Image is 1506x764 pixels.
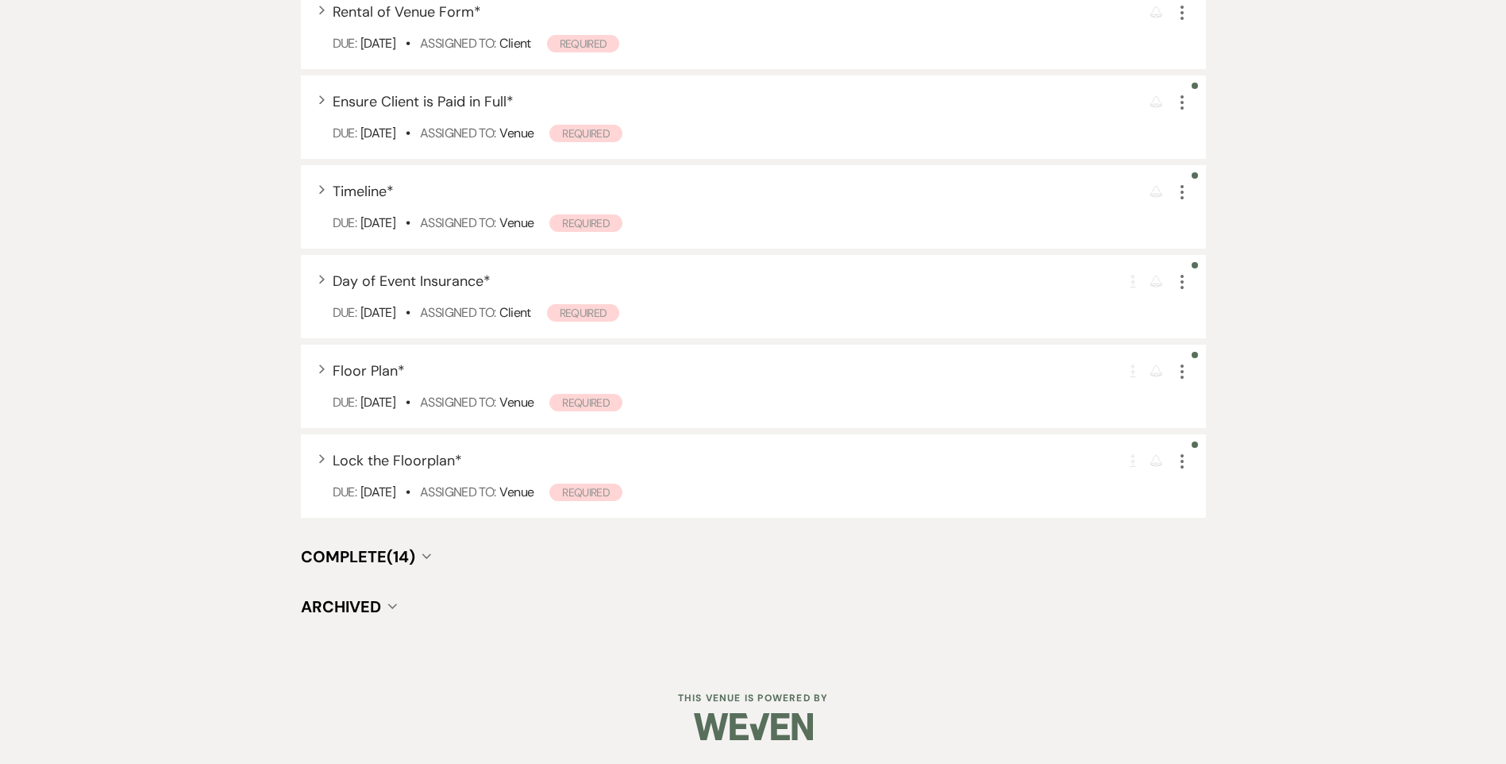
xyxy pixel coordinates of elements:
[547,304,620,322] span: Required
[499,394,533,411] span: Venue
[333,453,462,468] button: Lock the Floorplan*
[301,549,431,565] button: Complete(14)
[406,304,410,321] b: •
[333,95,514,109] button: Ensure Client is Paid in Full*
[360,304,395,321] span: [DATE]
[499,484,533,500] span: Venue
[333,2,481,21] span: Rental of Venue Form *
[301,596,381,617] span: Archived
[549,214,622,232] span: Required
[499,304,530,321] span: Client
[694,699,813,754] img: Weven Logo
[333,394,356,411] span: Due:
[360,394,395,411] span: [DATE]
[549,394,622,411] span: Required
[406,125,410,141] b: •
[333,125,356,141] span: Due:
[333,92,514,111] span: Ensure Client is Paid in Full *
[420,394,495,411] span: Assigned To:
[333,484,356,500] span: Due:
[333,5,481,19] button: Rental of Venue Form*
[420,35,495,52] span: Assigned To:
[333,304,356,321] span: Due:
[420,484,495,500] span: Assigned To:
[547,35,620,52] span: Required
[420,214,495,231] span: Assigned To:
[333,272,491,291] span: Day of Event Insurance *
[499,35,530,52] span: Client
[499,125,533,141] span: Venue
[333,35,356,52] span: Due:
[549,484,622,501] span: Required
[333,274,491,288] button: Day of Event Insurance*
[406,214,410,231] b: •
[360,125,395,141] span: [DATE]
[333,214,356,231] span: Due:
[333,361,405,380] span: Floor Plan *
[333,182,394,201] span: Timeline *
[333,364,405,378] button: Floor Plan*
[360,214,395,231] span: [DATE]
[406,484,410,500] b: •
[406,394,410,411] b: •
[549,125,622,142] span: Required
[499,214,533,231] span: Venue
[333,451,462,470] span: Lock the Floorplan *
[360,35,395,52] span: [DATE]
[301,599,397,615] button: Archived
[301,546,415,567] span: Complete (14)
[333,184,394,199] button: Timeline*
[406,35,410,52] b: •
[420,125,495,141] span: Assigned To:
[420,304,495,321] span: Assigned To:
[360,484,395,500] span: [DATE]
